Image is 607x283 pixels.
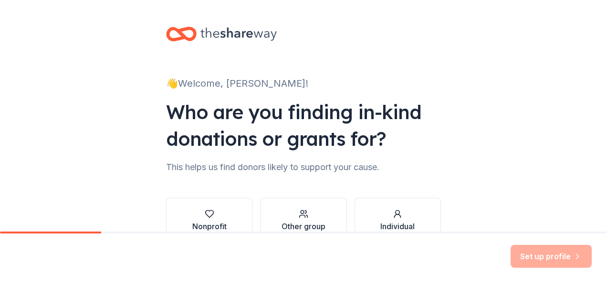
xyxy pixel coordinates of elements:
[260,198,346,243] button: Other group
[166,160,441,175] div: This helps us find donors likely to support your cause.
[166,76,441,91] div: 👋 Welcome, [PERSON_NAME]!
[380,221,415,232] div: Individual
[282,221,325,232] div: Other group
[166,198,252,243] button: Nonprofit
[355,198,441,243] button: Individual
[192,221,227,232] div: Nonprofit
[166,99,441,152] div: Who are you finding in-kind donations or grants for?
